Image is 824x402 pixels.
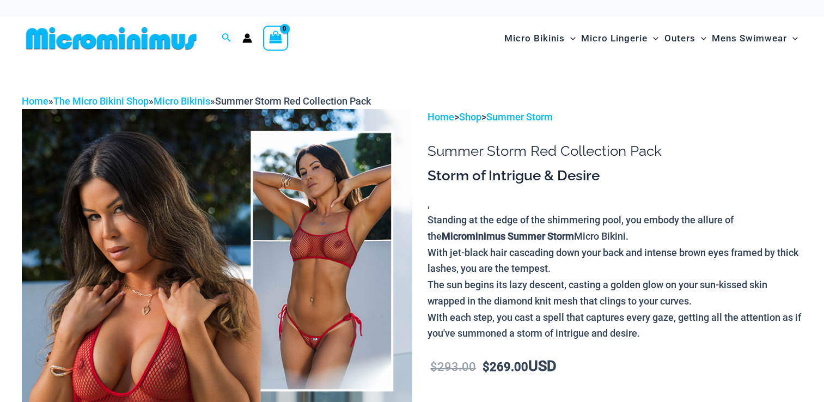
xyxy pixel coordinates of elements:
span: Menu Toggle [695,25,706,52]
span: Micro Lingerie [581,25,648,52]
h1: Summer Storm Red Collection Pack [428,143,802,160]
p: USD [428,358,802,375]
a: OutersMenu ToggleMenu Toggle [662,22,709,55]
span: $ [483,360,490,374]
a: Micro BikinisMenu ToggleMenu Toggle [502,22,578,55]
b: Microminimus Summer Storm [442,230,574,242]
span: Mens Swimwear [712,25,787,52]
h3: Storm of Intrigue & Desire [428,167,802,185]
nav: Site Navigation [500,20,802,57]
img: MM SHOP LOGO FLAT [22,26,201,51]
span: Menu Toggle [787,25,798,52]
bdi: 293.00 [430,360,476,374]
a: Home [22,95,48,107]
span: Summer Storm Red Collection Pack [215,95,371,107]
a: Search icon link [222,32,231,45]
a: Summer Storm [486,111,553,123]
a: Micro LingerieMenu ToggleMenu Toggle [578,22,661,55]
span: Menu Toggle [648,25,658,52]
span: $ [430,360,437,374]
a: Shop [459,111,481,123]
a: Mens SwimwearMenu ToggleMenu Toggle [709,22,801,55]
span: » » » [22,95,371,107]
a: The Micro Bikini Shop [53,95,149,107]
p: Standing at the edge of the shimmering pool, you embody the allure of the Micro Bikini. With jet-... [428,212,802,342]
span: Outers [664,25,695,52]
a: Micro Bikinis [154,95,210,107]
a: View Shopping Cart, empty [263,26,288,51]
p: > > [428,109,802,125]
div: , [428,167,802,342]
span: Menu Toggle [565,25,576,52]
a: Home [428,111,454,123]
span: Micro Bikinis [504,25,565,52]
a: Account icon link [242,33,252,43]
bdi: 269.00 [483,360,528,374]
